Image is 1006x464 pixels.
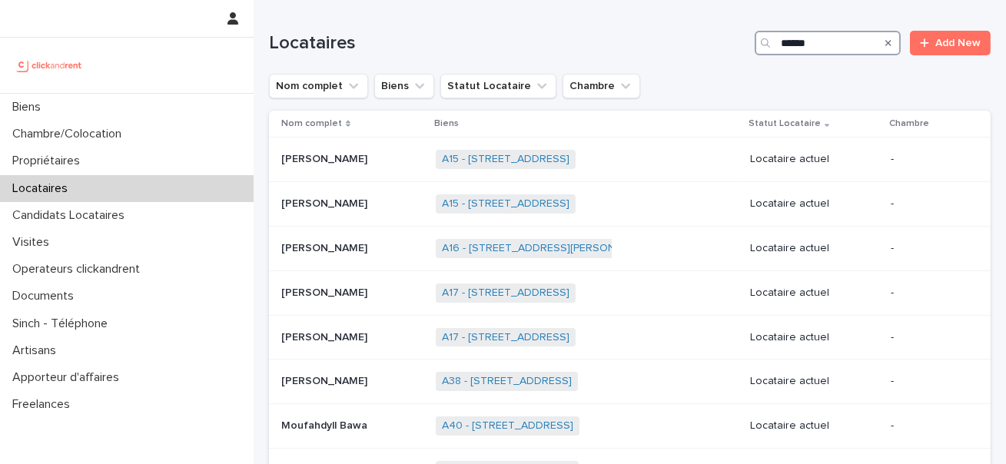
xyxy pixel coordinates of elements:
[749,115,821,132] p: Statut Locataire
[269,32,749,55] h1: Locataires
[6,289,86,303] p: Documents
[281,194,370,210] p: [PERSON_NAME]
[750,419,878,433] p: Locataire actuel
[281,416,370,433] p: Moufahdyll Bawa
[269,74,368,98] button: Nom complet
[269,138,991,182] tr: [PERSON_NAME][PERSON_NAME] A15 - [STREET_ADDRESS] Locataire actuel-
[6,343,68,358] p: Artisans
[891,242,966,255] p: -
[281,283,370,300] p: [PERSON_NAME]
[269,270,991,315] tr: [PERSON_NAME][PERSON_NAME] A17 - [STREET_ADDRESS] Locataire actuel-
[750,242,878,255] p: Locataire actuel
[442,242,654,255] a: A16 - [STREET_ADDRESS][PERSON_NAME]
[889,115,929,132] p: Chambre
[442,153,569,166] a: A15 - [STREET_ADDRESS]
[442,287,569,300] a: A17 - [STREET_ADDRESS]
[935,38,981,48] span: Add New
[281,328,370,344] p: [PERSON_NAME]
[442,375,572,388] a: A38 - [STREET_ADDRESS]
[750,197,878,210] p: Locataire actuel
[891,153,966,166] p: -
[6,370,131,385] p: Apporteur d'affaires
[563,74,640,98] button: Chambre
[910,31,991,55] a: Add New
[891,331,966,344] p: -
[6,100,53,114] p: Biens
[891,419,966,433] p: -
[891,287,966,300] p: -
[269,182,991,227] tr: [PERSON_NAME][PERSON_NAME] A15 - [STREET_ADDRESS] Locataire actuel-
[750,331,878,344] p: Locataire actuel
[6,235,61,250] p: Visites
[750,375,878,388] p: Locataire actuel
[442,197,569,210] a: A15 - [STREET_ADDRESS]
[750,153,878,166] p: Locataire actuel
[6,317,120,331] p: Sinch - Téléphone
[269,226,991,270] tr: [PERSON_NAME][PERSON_NAME] A16 - [STREET_ADDRESS][PERSON_NAME] Locataire actuel-
[281,372,370,388] p: [PERSON_NAME]
[281,150,370,166] p: [PERSON_NAME]
[6,127,134,141] p: Chambre/Colocation
[6,154,92,168] p: Propriétaires
[269,315,991,360] tr: [PERSON_NAME][PERSON_NAME] A17 - [STREET_ADDRESS] Locataire actuel-
[755,31,901,55] input: Search
[374,74,434,98] button: Biens
[281,239,370,255] p: [PERSON_NAME]
[891,197,966,210] p: -
[281,115,342,132] p: Nom complet
[269,360,991,404] tr: [PERSON_NAME][PERSON_NAME] A38 - [STREET_ADDRESS] Locataire actuel-
[891,375,966,388] p: -
[6,262,152,277] p: Operateurs clickandrent
[6,208,137,223] p: Candidats Locataires
[750,287,878,300] p: Locataire actuel
[440,74,556,98] button: Statut Locataire
[269,404,991,449] tr: Moufahdyll BawaMoufahdyll Bawa A40 - [STREET_ADDRESS] Locataire actuel-
[6,181,80,196] p: Locataires
[6,397,82,412] p: Freelances
[434,115,459,132] p: Biens
[442,331,569,344] a: A17 - [STREET_ADDRESS]
[12,50,87,81] img: UCB0brd3T0yccxBKYDjQ
[442,419,573,433] a: A40 - [STREET_ADDRESS]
